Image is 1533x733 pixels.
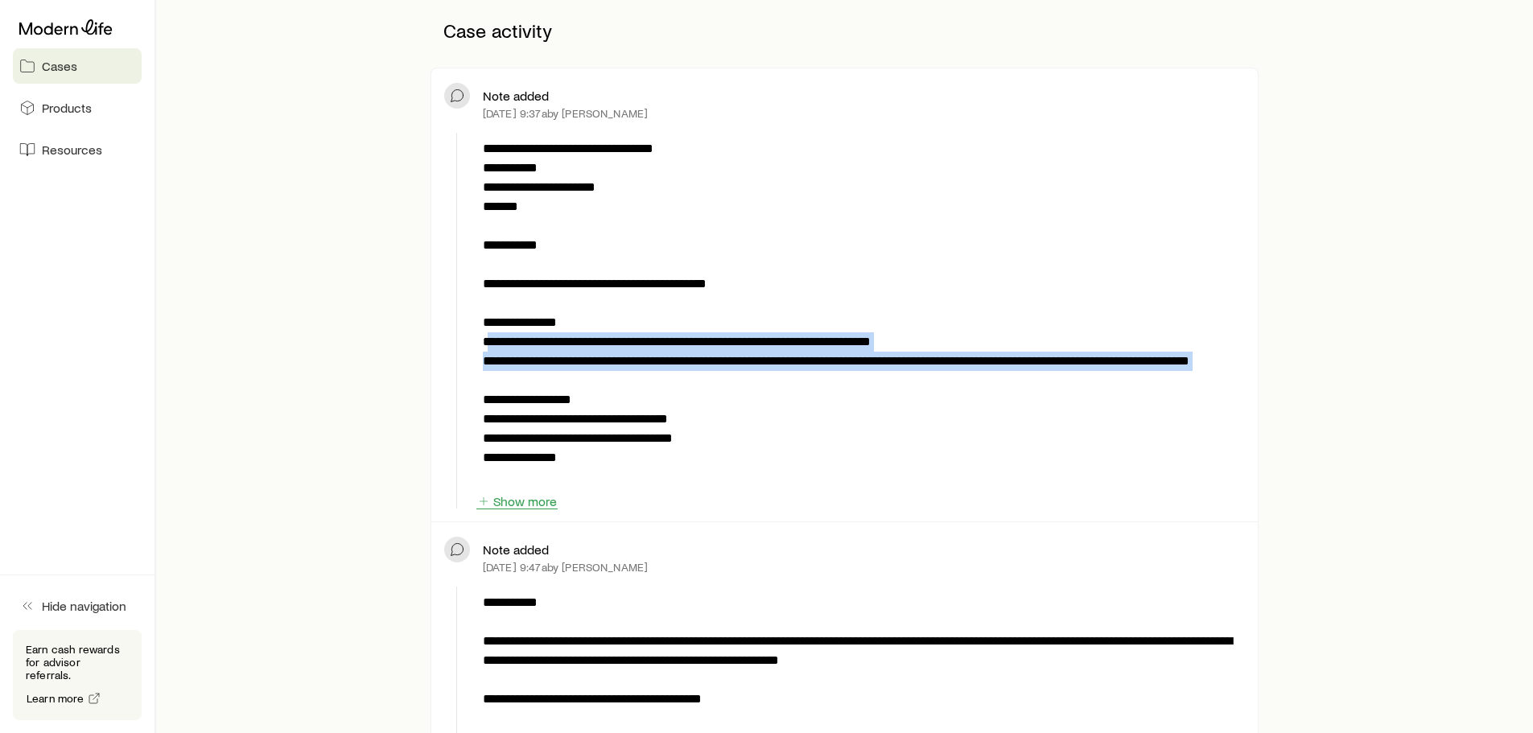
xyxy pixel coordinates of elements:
span: Resources [42,142,102,158]
span: Cases [42,58,77,74]
p: Earn cash rewards for advisor referrals. [26,643,129,682]
p: Note added [483,88,549,104]
span: Products [42,100,92,116]
p: [DATE] 9:37a by [PERSON_NAME] [483,107,648,120]
p: Note added [483,542,549,558]
div: Earn cash rewards for advisor referrals.Learn more [13,630,142,720]
a: Products [13,90,142,126]
a: Resources [13,132,142,167]
span: Learn more [27,693,84,704]
a: Cases [13,48,142,84]
span: Hide navigation [42,598,126,614]
p: Case activity [431,6,1259,55]
button: Show more [476,494,558,509]
p: [DATE] 9:47a by [PERSON_NAME] [483,561,648,574]
button: Hide navigation [13,588,142,624]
